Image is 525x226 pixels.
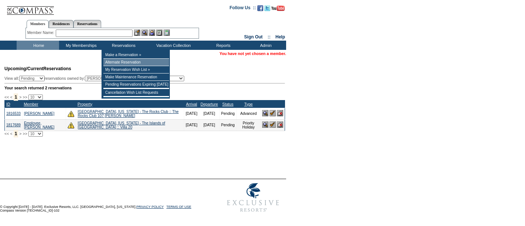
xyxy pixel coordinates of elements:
[262,110,268,116] img: View Reservation
[78,110,178,118] a: [GEOGRAPHIC_DATA], [US_STATE] - The Rocks Club :: The Rocks Club 107 [PERSON_NAME]
[199,119,219,131] td: [DATE]
[141,30,148,36] img: View
[149,30,155,36] img: Impersonate
[4,66,71,71] span: Reservations
[200,102,218,106] a: Departure
[164,30,170,36] img: b_calculator.gif
[6,123,21,127] a: 1817689
[103,89,169,96] td: Cancellation Wish List Requests
[184,108,199,119] td: [DATE]
[6,102,10,106] a: ID
[156,30,162,36] img: Reservations
[220,179,286,216] img: Exclusive Resorts
[4,66,43,71] span: Upcoming/Current
[134,30,140,36] img: b_edit.gif
[24,112,54,116] a: [PERSON_NAME]
[10,95,12,99] span: <
[271,6,285,11] img: Subscribe to our YouTube Channel
[23,131,27,136] span: >>
[4,131,9,136] span: <<
[257,5,263,11] img: Become our fan on Facebook
[102,41,144,50] td: Reservations
[4,86,285,90] div: Your search returned 2 reservations
[257,7,263,12] a: Become our fan on Facebook
[103,81,169,88] td: Pending Reservations Expiring [DATE]
[10,131,12,136] span: <
[236,119,261,131] td: Priority Holiday
[103,59,169,66] td: Alternate Reservation
[270,121,276,128] img: Confirm Reservation
[277,121,283,128] img: Cancel Reservation
[14,93,18,101] span: 1
[275,34,285,40] a: Help
[264,7,270,12] a: Follow us on Twitter
[19,95,21,99] span: >
[244,102,253,106] a: Type
[14,130,18,137] span: 1
[103,51,169,59] td: Make a Reservation »
[4,76,188,81] div: View all: reservations owned by:
[230,4,256,13] td: Follow Us ::
[201,41,244,50] td: Reports
[244,41,286,50] td: Admin
[24,121,54,129] a: Employee, [PERSON_NAME]
[270,110,276,116] img: Confirm Reservation
[186,102,197,106] a: Arrival
[78,102,92,106] a: Property
[23,95,27,99] span: >>
[49,20,73,28] a: Residences
[219,108,236,119] td: Pending
[17,41,59,50] td: Home
[268,34,271,40] span: ::
[103,73,169,81] td: Make Maintenance Reservation
[244,34,262,40] a: Sign Out
[24,102,38,106] a: Member
[59,41,102,50] td: My Memberships
[236,108,261,119] td: Advanced
[184,119,199,131] td: [DATE]
[167,205,192,209] a: TERMS OF USE
[144,41,201,50] td: Vacation Collection
[199,108,219,119] td: [DATE]
[73,20,101,28] a: Reservations
[68,122,74,129] img: There are insufficient days and/or tokens to cover this reservation
[277,110,283,116] img: Cancel Reservation
[136,205,164,209] a: PRIVACY POLICY
[4,95,9,99] span: <<
[222,102,233,106] a: Status
[262,121,268,128] img: View Reservation
[6,112,21,116] a: 1816533
[271,7,285,12] a: Subscribe to our YouTube Channel
[78,121,165,129] a: [GEOGRAPHIC_DATA], [US_STATE] - The Islands of [GEOGRAPHIC_DATA] :: Villa 20
[220,51,286,56] span: You have not yet chosen a member.
[19,131,21,136] span: >
[264,5,270,11] img: Follow us on Twitter
[27,20,49,28] a: Members
[68,110,74,117] img: There are insufficient days and/or tokens to cover this reservation
[103,66,169,73] td: My Reservation Wish List »
[219,119,236,131] td: Pending
[27,30,56,36] div: Member Name:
